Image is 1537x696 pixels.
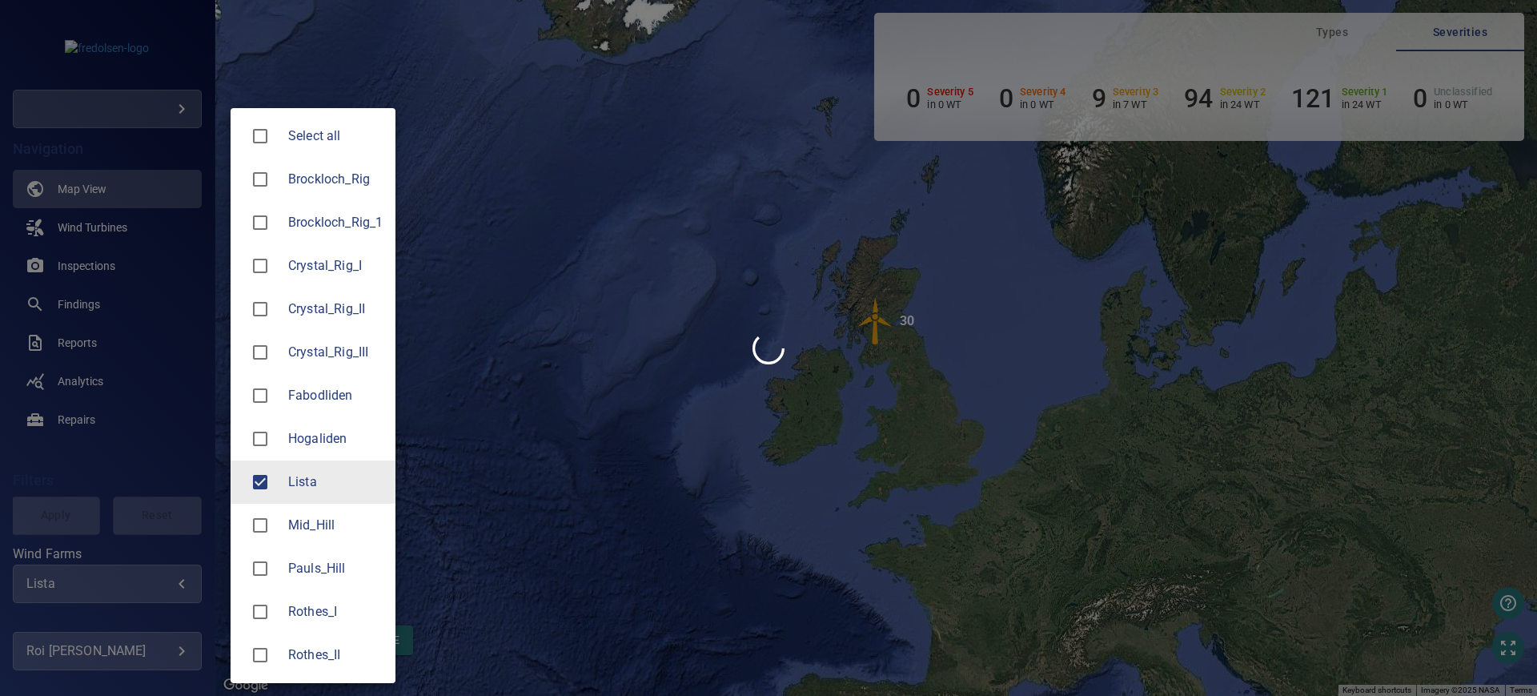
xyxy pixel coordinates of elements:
span: Rothes_I [243,595,277,629]
span: Crystal_Rig_I [288,256,383,276]
div: Wind Farms Crystal_Rig_II [288,300,383,319]
span: Mid_Hill [288,516,383,535]
span: Brockloch_Rig_1 [288,213,383,232]
div: Wind Farms Lista [288,473,383,492]
div: Wind Farms Fabodliden [288,386,383,405]
span: Crystal_Rig_III [243,336,277,369]
span: Crystal_Rig_I [243,249,277,283]
div: Wind Farms Crystal_Rig_III [288,343,383,362]
span: Mid_Hill [243,509,277,542]
div: Wind Farms Rothes_II [288,646,383,665]
span: Hogaliden [288,429,383,449]
span: Rothes_II [288,646,383,665]
span: Crystal_Rig_III [288,343,383,362]
span: Crystal_Rig_II [243,292,277,326]
span: Lista [243,465,277,499]
span: Fabodliden [288,386,383,405]
span: Crystal_Rig_II [288,300,383,319]
ul: Lista [231,108,395,683]
span: Brockloch_Rig [243,163,277,196]
div: Wind Farms Mid_Hill [288,516,383,535]
div: Wind Farms Brockloch_Rig_1 [288,213,383,232]
div: Wind Farms Rothes_I [288,602,383,622]
span: Rothes_II [243,638,277,672]
span: Brockloch_Rig [288,170,383,189]
span: Lista [288,473,383,492]
span: Hogaliden [243,422,277,456]
span: Pauls_Hill [288,559,383,578]
div: Wind Farms Crystal_Rig_I [288,256,383,276]
div: Wind Farms Hogaliden [288,429,383,449]
div: Wind Farms Brockloch_Rig [288,170,383,189]
span: Rothes_I [288,602,383,622]
span: Pauls_Hill [243,552,277,585]
div: Wind Farms Pauls_Hill [288,559,383,578]
span: Fabodliden [243,379,277,412]
span: Brockloch_Rig_1 [243,206,277,239]
span: Select all [288,127,383,146]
